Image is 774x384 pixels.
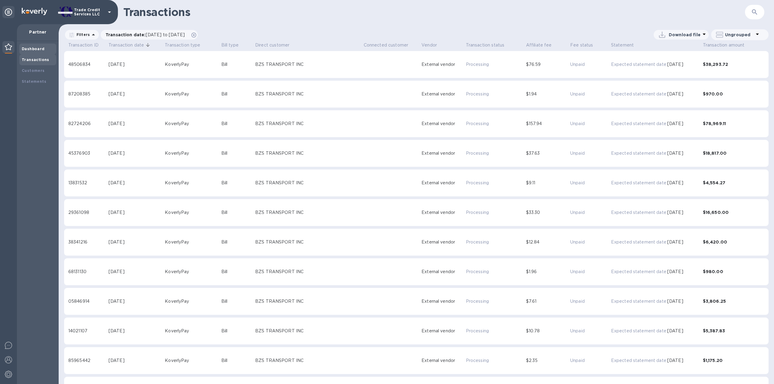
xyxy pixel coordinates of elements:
div: BZS TRANSPORT INC [255,357,361,364]
p: Expected statement date: [611,269,667,275]
div: BZS TRANSPORT INC [255,209,361,216]
h1: Transactions [123,6,745,18]
span: Connected customer [364,41,408,49]
div: 68131130 [68,269,106,275]
b: Transactions [22,57,49,62]
div: KoverlyPay [165,357,219,364]
div: $38,293.72 [703,61,764,67]
div: Bill [221,239,253,245]
span: Transaction amount [703,41,745,49]
span: Statement [611,41,634,49]
div: $18,817.00 [703,150,764,156]
div: $5,387.83 [703,328,764,334]
div: BZS TRANSPORT INC [255,269,361,275]
div: Bill [221,209,253,216]
div: External vendor [421,269,463,275]
span: Transaction date [109,41,152,49]
img: Logo [22,8,47,15]
div: Unpin categories [2,6,15,18]
div: [DATE] [109,298,162,305]
span: Transaction status [466,41,512,49]
div: KoverlyPay [165,328,219,334]
div: External vendor [421,328,463,334]
p: Filters [74,32,90,37]
div: External vendor [421,61,463,68]
p: Processing [466,121,524,127]
img: Partner [5,44,12,50]
div: KoverlyPay [165,239,219,245]
span: Transaction type [165,41,208,49]
p: [DATE] [667,61,683,68]
span: Transaction ID [68,41,99,49]
div: Bill [221,180,253,186]
div: 87208385 [68,91,106,97]
div: [DATE] [109,239,162,245]
p: Expected statement date: [611,121,667,127]
div: $16,650.00 [703,209,764,215]
div: $970.00 [703,91,764,97]
p: Processing [466,357,524,364]
p: Processing [466,91,524,97]
div: $1.96 [526,269,568,275]
div: KoverlyPay [165,269,219,275]
span: Bill type [221,41,246,49]
div: 45376903 [68,150,106,157]
div: KoverlyPay [165,121,219,127]
div: [DATE] [109,357,162,364]
span: Transaction status [466,41,505,49]
p: Transaction date : [106,32,188,38]
span: Vendor [421,41,437,49]
p: Partner [22,29,54,35]
div: KoverlyPay [165,180,219,186]
div: [DATE] [109,150,162,157]
div: $1,175.20 [703,357,764,363]
p: [DATE] [667,269,683,275]
div: BZS TRANSPORT INC [255,298,361,305]
p: Ungrouped [725,32,754,38]
p: [DATE] [667,357,683,364]
div: Bill [221,357,253,364]
div: $78,969.11 [703,121,764,127]
div: $33.30 [526,209,568,216]
span: Bill type [221,41,239,49]
div: $6,420.00 [703,239,764,245]
span: Fee status [570,41,601,49]
span: Direct customer [255,41,297,49]
div: External vendor [421,239,463,245]
p: Processing [466,239,524,245]
p: Unpaid [570,61,609,68]
div: [DATE] [109,61,162,68]
div: Bill [221,269,253,275]
p: Unpaid [570,121,609,127]
div: 48506834 [68,61,106,68]
div: BZS TRANSPORT INC [255,61,361,68]
b: Customers [22,68,45,73]
div: $12.84 [526,239,568,245]
div: [DATE] [109,328,162,334]
p: Expected statement date: [611,357,667,364]
div: 05846914 [68,298,106,305]
span: Fee status [570,41,593,49]
div: $76.59 [526,61,568,68]
div: Bill [221,61,253,68]
div: 29361098 [68,209,106,216]
div: [DATE] [109,121,162,127]
span: Direct customer [255,41,289,49]
div: BZS TRANSPORT INC [255,91,361,97]
p: [DATE] [667,121,683,127]
div: BZS TRANSPORT INC [255,328,361,334]
div: Bill [221,91,253,97]
div: Bill [221,121,253,127]
span: Transaction amount [703,41,753,49]
p: Unpaid [570,209,609,216]
div: External vendor [421,209,463,216]
p: [DATE] [667,328,683,334]
div: 82724206 [68,121,106,127]
p: Download file [669,32,701,38]
span: Transaction date [109,41,144,49]
div: 14021107 [68,328,106,334]
p: Expected statement date: [611,209,667,216]
div: $3,806.25 [703,298,764,304]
